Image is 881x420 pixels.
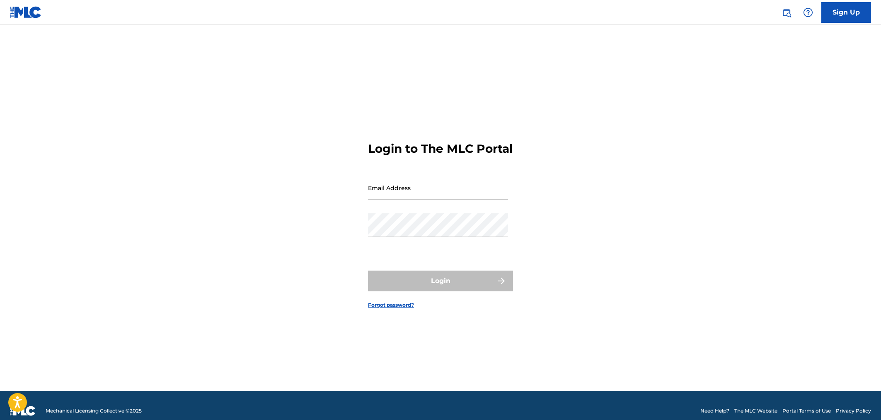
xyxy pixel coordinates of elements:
iframe: Chat Widget [840,380,881,420]
span: Mechanical Licensing Collective © 2025 [46,407,142,415]
img: search [782,7,791,17]
img: help [803,7,813,17]
a: Sign Up [821,2,871,23]
a: The MLC Website [734,407,777,415]
a: Public Search [778,4,795,21]
a: Portal Terms of Use [782,407,831,415]
a: Forgot password? [368,301,414,309]
a: Privacy Policy [836,407,871,415]
div: Help [800,4,816,21]
h3: Login to The MLC Portal [368,142,513,156]
img: MLC Logo [10,6,42,18]
a: Need Help? [700,407,729,415]
img: logo [10,406,36,416]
